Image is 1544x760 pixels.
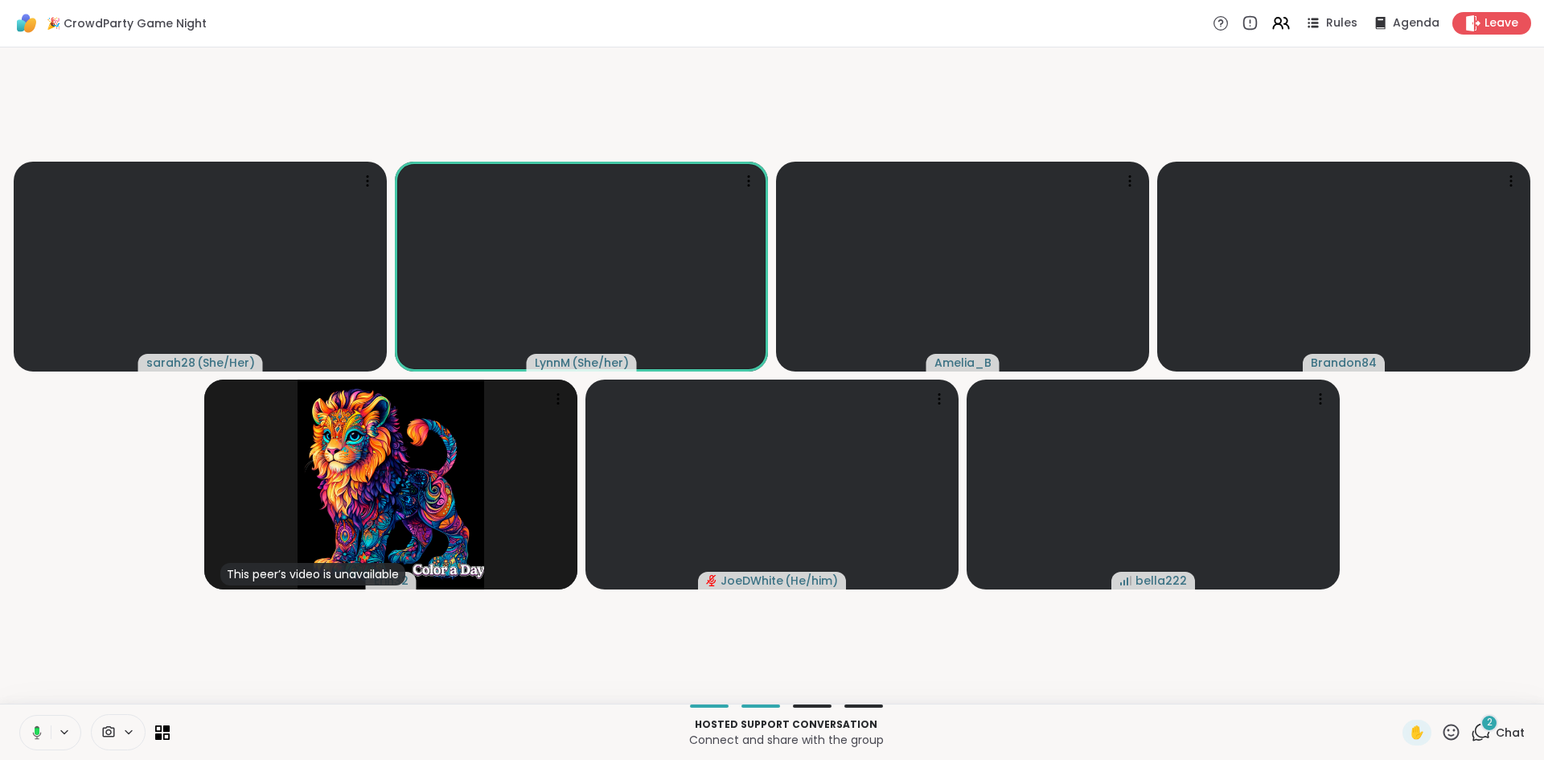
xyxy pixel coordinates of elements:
img: Erin32 [298,380,484,590]
span: 🎉 CrowdParty Game Night [47,15,207,31]
span: ( She/Her ) [197,355,255,371]
span: bella222 [1135,573,1187,589]
span: ✋ [1409,723,1425,742]
span: LynnM [535,355,570,371]
span: sarah28 [146,355,195,371]
span: 2 [1487,716,1493,729]
p: Hosted support conversation [179,717,1393,732]
span: JoeDWhite [721,573,783,589]
div: This peer’s video is unavailable [220,563,405,585]
span: Agenda [1393,15,1439,31]
p: Connect and share with the group [179,732,1393,748]
span: Chat [1496,725,1525,741]
img: ShareWell Logomark [13,10,40,37]
span: ( He/him ) [785,573,838,589]
span: audio-muted [706,575,717,586]
span: Amelia_B [934,355,992,371]
span: Brandon84 [1311,355,1377,371]
span: Leave [1484,15,1518,31]
span: Rules [1326,15,1357,31]
span: ( She/her ) [572,355,629,371]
